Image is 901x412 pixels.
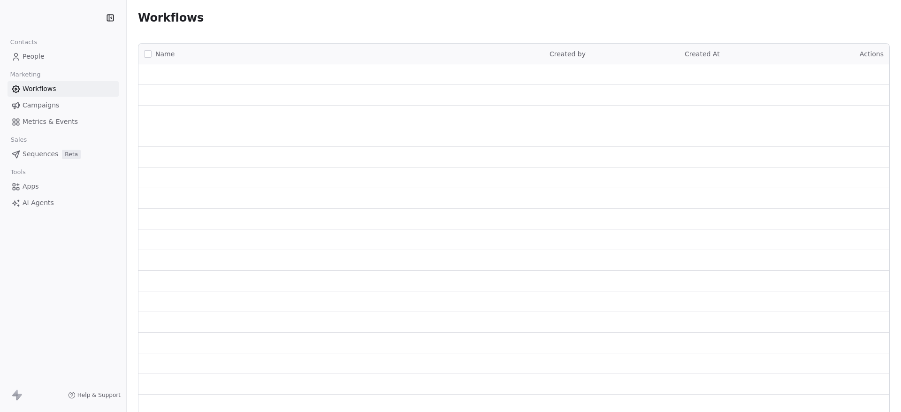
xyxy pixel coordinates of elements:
[7,133,31,147] span: Sales
[8,114,119,130] a: Metrics & Events
[138,11,204,24] span: Workflows
[8,146,119,162] a: SequencesBeta
[23,52,45,61] span: People
[68,391,121,399] a: Help & Support
[155,49,175,59] span: Name
[8,179,119,194] a: Apps
[8,81,119,97] a: Workflows
[8,98,119,113] a: Campaigns
[6,68,45,82] span: Marketing
[23,100,59,110] span: Campaigns
[7,165,30,179] span: Tools
[62,150,81,159] span: Beta
[8,195,119,211] a: AI Agents
[23,198,54,208] span: AI Agents
[6,35,41,49] span: Contacts
[23,117,78,127] span: Metrics & Events
[685,50,720,58] span: Created At
[77,391,121,399] span: Help & Support
[23,182,39,191] span: Apps
[23,149,58,159] span: Sequences
[23,84,56,94] span: Workflows
[550,50,586,58] span: Created by
[8,49,119,64] a: People
[860,50,884,58] span: Actions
